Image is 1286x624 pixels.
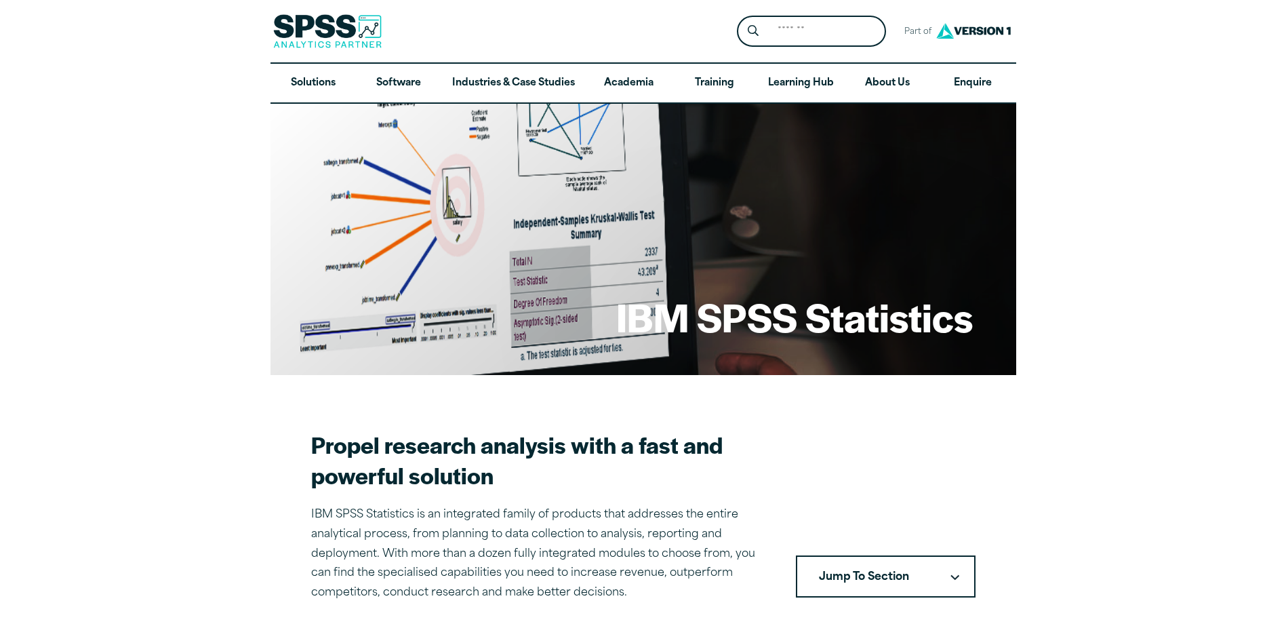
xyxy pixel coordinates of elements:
svg: Downward pointing chevron [950,574,959,581]
button: Search magnifying glass icon [740,19,765,44]
form: Site Header Search Form [737,16,886,47]
a: Training [671,64,757,103]
img: Version1 Logo [933,18,1014,43]
nav: Desktop version of site main menu [270,64,1016,103]
h1: IBM SPSS Statistics [616,290,973,343]
a: Enquire [930,64,1016,103]
a: About Us [845,64,930,103]
h2: Propel research analysis with a fast and powerful solution [311,429,763,490]
a: Solutions [270,64,356,103]
p: IBM SPSS Statistics is an integrated family of products that addresses the entire analytical proc... [311,505,763,603]
a: Industries & Case Studies [441,64,586,103]
img: SPSS Analytics Partner [273,14,382,48]
a: Software [356,64,441,103]
a: Academia [586,64,671,103]
nav: Table of Contents [796,555,976,598]
span: Part of [897,22,933,42]
button: Jump To SectionDownward pointing chevron [796,555,976,598]
svg: Search magnifying glass icon [748,25,759,37]
a: Learning Hub [757,64,845,103]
